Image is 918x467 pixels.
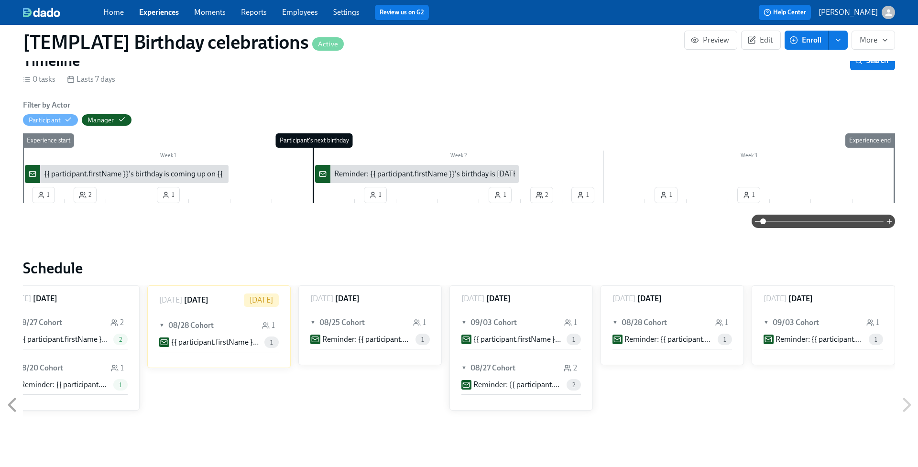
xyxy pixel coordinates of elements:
h6: Filter by Actor [23,100,70,110]
h6: [DATE] [335,293,360,304]
div: 2 [564,363,577,373]
a: Settings [333,8,360,17]
div: {{ participant.firstName }}'s birthday is coming up on {{ [DOMAIN_NAME] | dddd MMMM Do }} [44,169,353,179]
button: Participant [23,114,78,126]
h6: 08/20 Cohort [17,363,63,373]
span: 1 [567,336,581,343]
span: ▼ [310,317,317,328]
span: Preview [692,35,729,45]
div: 1 [111,363,124,373]
span: Active [312,41,344,48]
div: 1 [564,317,577,328]
a: Reports [241,8,267,17]
p: {{ participant.firstName }}'s birthday is coming up on {{ [DOMAIN_NAME] | dddd MMMM Do }} [171,337,261,348]
span: 1 [162,190,175,200]
a: Review us on G2 [380,8,424,17]
div: Week 3 [604,151,894,163]
div: 2 [110,317,124,328]
button: Edit [741,31,781,50]
div: 1 [715,317,728,328]
img: dado [23,8,60,17]
h6: [DATE] [184,295,208,305]
div: Reminder: {{ participant.firstName }}'s birthday is [DATE] [334,169,520,179]
h2: Schedule [23,259,895,278]
p: Reminder: {{ participant.firstName }}'s birthday is [DATE] [322,334,412,345]
p: Reminder: {{ participant.firstName }}'s birthday is [DATE] [624,334,714,345]
span: 1 [494,190,506,200]
button: Preview [684,31,737,50]
p: Reminder: {{ participant.firstName }}'s birthday is [DATE] [473,380,563,390]
span: Help Center [764,8,806,17]
button: 1 [655,187,678,203]
p: Reminder: {{ participant.firstName }}'s birthday is [DATE] [776,334,865,345]
h6: [DATE] [788,293,813,304]
div: Experience end [845,133,895,148]
span: 1 [113,381,128,389]
div: {{ participant.firstName }}'s birthday is coming up on {{ [DOMAIN_NAME] | dddd MMMM Do }} [25,165,229,183]
span: 1 [869,336,883,343]
div: Lasts 7 days [67,74,115,85]
span: 1 [660,190,672,200]
span: ▼ [461,363,468,373]
span: Enroll [791,35,821,45]
h6: [DATE] [33,293,57,304]
p: Reminder: {{ participant.firstName }}'s birthday is [DATE] [20,380,109,390]
h6: 08/25 Cohort [319,317,365,328]
button: Manager [82,114,131,126]
span: 2 [79,190,91,200]
p: [PERSON_NAME] [819,7,878,18]
div: Reminder: {{ participant.firstName }}'s birthday is [DATE] [315,165,519,183]
button: 1 [157,187,180,203]
span: 2 [113,336,128,343]
p: [DATE] [612,293,635,304]
span: 1 [743,190,755,200]
span: ▼ [764,317,770,328]
a: Employees [282,8,318,17]
span: 1 [369,190,382,200]
span: ▼ [159,320,166,331]
span: More [860,35,887,45]
h6: 09/03 Cohort [773,317,819,328]
a: Home [103,8,124,17]
h6: 09/03 Cohort [470,317,517,328]
span: ▼ [461,317,468,328]
button: Review us on G2 [375,5,429,20]
p: [DATE] [461,293,484,304]
div: Hide Participant [29,116,61,125]
button: 2 [74,187,97,203]
div: 0 tasks [23,74,55,85]
h1: [TEMPLATE] Birthday celebrations [23,31,344,54]
h6: [DATE] [637,293,662,304]
h6: [DATE] [486,293,511,304]
span: ▼ [612,317,619,328]
h6: 08/27 Cohort [17,317,62,328]
span: 1 [577,190,589,200]
button: 2 [530,187,553,203]
button: [PERSON_NAME] [819,6,895,19]
span: 2 [567,381,581,389]
p: {{ participant.firstName }}'s birthday is coming up on {{ [DOMAIN_NAME] | dddd MMMM Do }} [20,334,109,345]
h6: 08/27 Cohort [470,363,515,373]
button: 1 [364,187,387,203]
div: Experience start [23,133,74,148]
p: [DATE] [250,295,273,305]
span: 1 [718,336,732,343]
a: Moments [194,8,226,17]
button: More [852,31,895,50]
h6: 08/28 Cohort [168,320,214,331]
button: Help Center [759,5,811,20]
button: 1 [571,187,594,203]
span: 2 [535,190,548,200]
div: 1 [262,320,275,331]
button: enroll [829,31,848,50]
span: Edit [749,35,773,45]
button: 1 [737,187,760,203]
div: Participant's next birthday [276,133,353,148]
div: 1 [413,317,426,328]
span: 1 [415,336,430,343]
p: [DATE] [764,293,787,304]
p: [DATE] [310,293,333,304]
button: Enroll [785,31,829,50]
span: 1 [264,339,279,346]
